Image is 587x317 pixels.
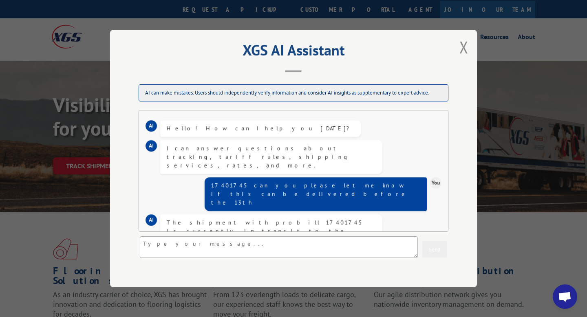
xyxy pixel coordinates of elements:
div: I can answer questions about tracking, tariff rules, shipping services, rates, and more. [167,144,376,170]
div: AI [146,214,157,226]
div: You [430,177,441,189]
button: Send [422,241,447,258]
div: 17401745 can you please let me know if this can be delivered before the 13th [211,181,420,207]
a: Open chat [553,284,577,309]
div: Hello! How can I help you [DATE]? [167,124,355,133]
h2: XGS AI Assistant [130,44,457,60]
div: AI [146,140,157,152]
div: AI [146,120,157,132]
div: AI can make mistakes. Users should independently verify information and consider AI insights as s... [139,84,448,101]
button: Close modal [457,36,471,58]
